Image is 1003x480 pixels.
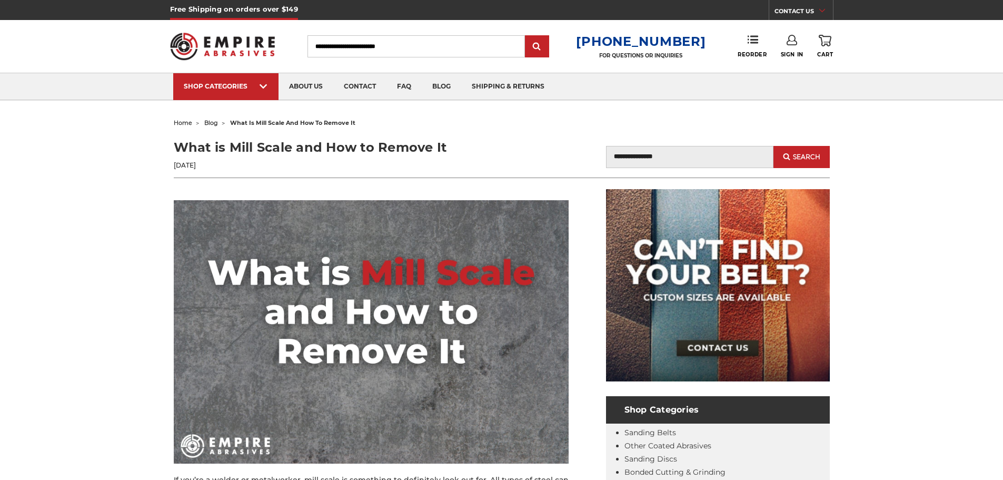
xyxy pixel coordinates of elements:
span: what is mill scale and how to remove it [230,119,355,126]
a: faq [386,73,422,100]
a: Sanding Discs [624,454,677,464]
a: home [174,119,192,126]
span: Reorder [738,51,767,58]
img: Empire Abrasives [170,26,275,67]
h1: What is Mill Scale and How to Remove It [174,138,502,157]
a: Reorder [738,35,767,57]
a: shipping & returns [461,73,555,100]
img: promo banner for custom belts. [606,189,830,381]
a: contact [333,73,386,100]
a: Bonded Cutting & Grinding [624,467,726,477]
button: Search [773,146,829,168]
a: blog [204,119,218,126]
input: Submit [527,36,548,57]
a: blog [422,73,461,100]
a: about us [279,73,333,100]
h4: Shop Categories [606,396,830,424]
p: [DATE] [174,161,502,170]
span: Cart [817,51,833,58]
span: Search [793,153,820,161]
a: Sanding Belts [624,428,676,437]
div: SHOP CATEGORIES [184,82,268,90]
span: Sign In [781,51,803,58]
p: FOR QUESTIONS OR INQUIRIES [576,52,706,59]
a: Other Coated Abrasives [624,441,711,450]
a: CONTACT US [774,5,833,20]
img: What is Mill Scale and How to Remove It [174,200,569,464]
a: Cart [817,35,833,58]
a: [PHONE_NUMBER] [576,34,706,49]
